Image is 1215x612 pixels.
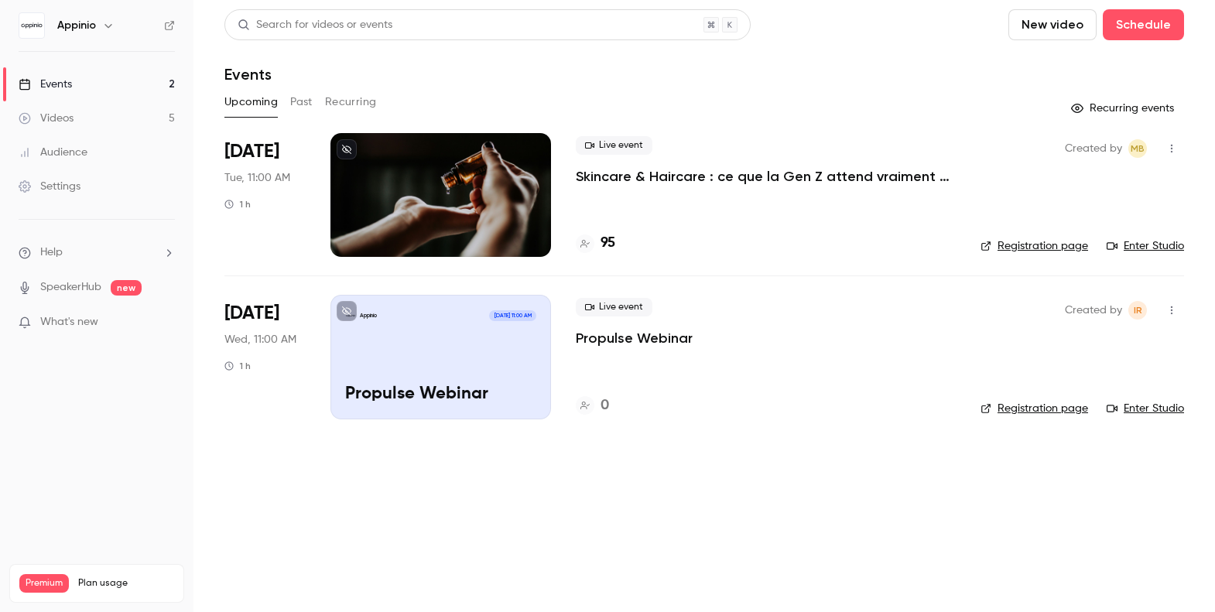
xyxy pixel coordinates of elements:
a: Skincare & Haircare : ce que la Gen Z attend vraiment des marques [576,167,956,186]
a: 0 [576,395,609,416]
a: Propulse Webinar [576,329,693,347]
img: Appinio [19,13,44,38]
div: Search for videos or events [238,17,392,33]
span: Live event [576,298,652,316]
span: Created by [1065,139,1122,158]
a: Registration page [981,401,1088,416]
span: Help [40,244,63,261]
h4: 95 [601,233,615,254]
span: Premium [19,574,69,593]
p: Propulse Webinar [345,385,536,405]
div: Sep 9 Tue, 11:00 AM (Europe/Paris) [224,133,306,257]
span: [DATE] [224,301,279,326]
button: Upcoming [224,90,278,115]
a: 95 [576,233,615,254]
span: IR [1134,301,1142,320]
span: Live event [576,136,652,155]
span: new [111,280,142,296]
h4: 0 [601,395,609,416]
div: Videos [19,111,74,126]
button: Recurring [325,90,377,115]
h1: Events [224,65,272,84]
button: New video [1008,9,1097,40]
span: Wed, 11:00 AM [224,332,296,347]
span: Plan usage [78,577,174,590]
div: Audience [19,145,87,160]
a: Registration page [981,238,1088,254]
a: Propulse WebinarAppinio[DATE] 11:00 AMPropulse Webinar [330,295,551,419]
span: Tue, 11:00 AM [224,170,290,186]
a: Enter Studio [1107,401,1184,416]
span: Isabella Rentería Berrospe [1128,301,1147,320]
button: Recurring events [1064,96,1184,121]
span: Margot Bres [1128,139,1147,158]
a: SpeakerHub [40,279,101,296]
h6: Appinio [57,18,96,33]
div: 1 h [224,198,251,210]
button: Past [290,90,313,115]
div: Sep 17 Wed, 11:00 AM (Europe/Madrid) [224,295,306,419]
span: MB [1131,139,1145,158]
span: [DATE] 11:00 AM [489,310,536,321]
div: Settings [19,179,80,194]
span: What's new [40,314,98,330]
div: 1 h [224,360,251,372]
iframe: Noticeable Trigger [156,316,175,330]
a: Enter Studio [1107,238,1184,254]
span: [DATE] [224,139,279,164]
li: help-dropdown-opener [19,244,175,261]
p: Appinio [360,312,377,320]
button: Schedule [1103,9,1184,40]
div: Events [19,77,72,92]
span: Created by [1065,301,1122,320]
